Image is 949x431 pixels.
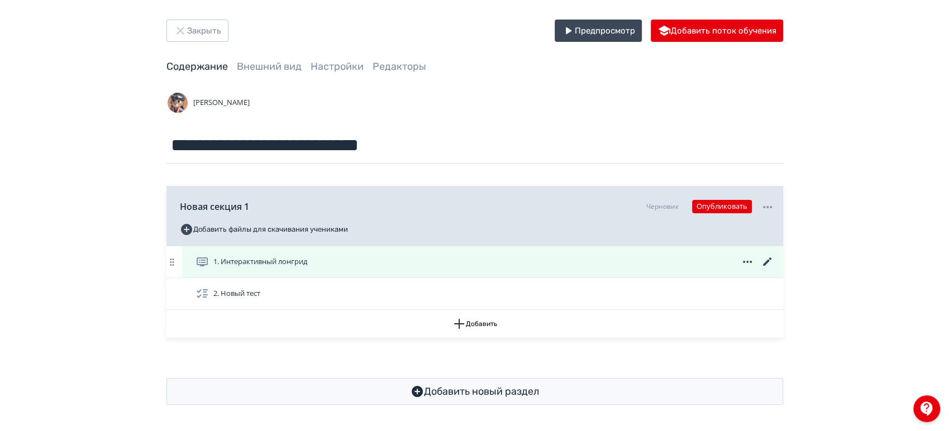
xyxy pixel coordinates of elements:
[193,97,250,108] span: [PERSON_NAME]
[180,221,348,238] button: Добавить файлы для скачивания учениками
[166,310,783,338] button: Добавить
[166,92,189,114] img: Avatar
[373,60,426,73] a: Редакторы
[213,288,260,299] span: 2. Новый тест
[555,20,642,42] button: Предпросмотр
[166,378,783,405] button: Добавить новый раздел
[166,60,228,73] a: Содержание
[237,60,302,73] a: Внешний вид
[166,278,783,310] div: 2. Новый тест
[692,200,752,213] button: Опубликовать
[213,256,307,267] span: 1. Интерактивный лонгрид
[166,20,228,42] button: Закрыть
[311,60,364,73] a: Настройки
[651,20,783,42] button: Добавить поток обучения
[646,202,679,212] div: Черновик
[180,200,249,213] span: Новая секция 1
[166,246,783,278] div: 1. Интерактивный лонгрид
